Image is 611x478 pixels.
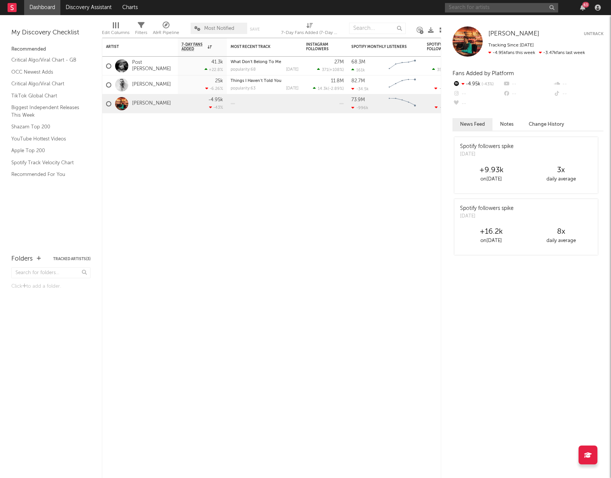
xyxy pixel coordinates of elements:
button: 63 [580,5,585,11]
div: -- [553,89,603,99]
div: 11.8M [331,79,344,83]
span: -1.13k [439,87,451,91]
svg: Chart title [385,57,419,76]
div: 7-Day Fans Added (7-Day Fans Added) [281,19,338,41]
a: Spotify Track Velocity Chart [11,159,83,167]
div: 3 x [526,166,596,175]
div: 8 x [526,227,596,236]
div: -- [452,89,503,99]
span: Tracking Since: [DATE] [488,43,534,48]
div: -996k [351,105,368,110]
div: 82.7M [351,79,365,83]
div: 68.3M [351,60,365,65]
div: Recommended [11,45,91,54]
div: -43 % [209,105,223,110]
div: ( ) [317,67,344,72]
div: Spotify followers spike [460,143,514,151]
button: Change History [521,118,572,131]
a: Apple Top 200 [11,146,83,155]
div: [DATE] [460,151,514,158]
span: 7-Day Fans Added [182,42,206,51]
span: 14.3k [318,87,328,91]
div: ( ) [435,105,465,110]
div: Artist [106,45,163,49]
div: 73.9M [351,97,365,102]
a: OCC Newest Adds [11,68,83,76]
div: Most Recent Track [231,45,287,49]
div: ( ) [432,67,465,72]
input: Search for artists [445,3,558,12]
div: [DATE] [286,86,299,91]
div: Spotify Monthly Listeners [351,45,408,49]
span: -4.95k fans this week [488,51,535,55]
a: Critical Algo/Viral Chart - GB [11,56,83,64]
a: Recommended For You [11,170,83,179]
div: A&R Pipeline [153,28,179,37]
div: popularity: 68 [231,68,256,72]
div: Edit Columns [102,19,129,41]
div: -- [503,89,553,99]
div: Spotify Followers [427,42,453,51]
a: Things I Haven’t Told You [231,79,282,83]
div: -- [503,79,553,89]
div: +9.93k [456,166,526,175]
div: Things I Haven’t Told You [231,79,299,83]
div: -- [553,79,603,89]
div: ( ) [313,86,344,91]
div: -4.95k [452,79,503,89]
div: daily average [526,236,596,245]
div: on [DATE] [456,236,526,245]
button: News Feed [452,118,492,131]
input: Search for folders... [11,267,91,278]
span: 371 [322,68,328,72]
a: Biggest Independent Releases This Week [11,103,83,119]
div: on [DATE] [456,175,526,184]
div: popularity: 63 [231,86,255,91]
span: [PERSON_NAME] [488,31,539,37]
div: 41.3k [211,60,223,65]
div: [DATE] [286,68,299,72]
div: Folders [11,254,33,264]
a: [PERSON_NAME] [132,100,171,107]
div: Click to add a folder. [11,282,91,291]
div: 161k [351,68,365,72]
a: [PERSON_NAME] [488,30,539,38]
div: [DATE] [460,213,514,220]
div: 63 [582,2,589,8]
div: Filters [135,28,147,37]
div: -6.26 % [205,86,223,91]
span: Fans Added by Platform [452,71,514,76]
div: What Don't Belong To Me [231,60,299,64]
span: -3.47k fans last week [488,51,585,55]
div: Filters [135,19,147,41]
span: Most Notified [204,26,234,31]
span: -2.89 % [329,87,343,91]
div: Spotify followers spike [460,205,514,213]
div: 25k [215,79,223,83]
a: Critical Algo/Viral Chart [11,80,83,88]
a: TikTok Global Chart [11,92,83,100]
span: -4.95k [440,106,452,110]
a: [PERSON_NAME] [132,82,171,88]
div: A&R Pipeline [153,19,179,41]
div: daily average [526,175,596,184]
span: 35.9k [437,68,448,72]
a: What Don't Belong To Me [231,60,281,64]
div: Edit Columns [102,28,129,37]
button: Tracked Artists(3) [53,257,91,261]
button: Untrack [584,30,603,38]
input: Search... [349,23,406,34]
span: +108 % [329,68,343,72]
button: Notes [492,118,521,131]
div: 7-Day Fans Added (7-Day Fans Added) [281,28,338,37]
div: -- [452,99,503,109]
div: 27M [334,60,344,65]
div: +16.2k [456,227,526,236]
div: Instagram Followers [306,42,332,51]
div: -34.5k [351,86,369,91]
a: Shazam Top 200 [11,123,83,131]
svg: Chart title [385,94,419,113]
div: My Discovery Checklist [11,28,91,37]
span: -43 % [480,82,494,86]
button: Save [250,27,260,31]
